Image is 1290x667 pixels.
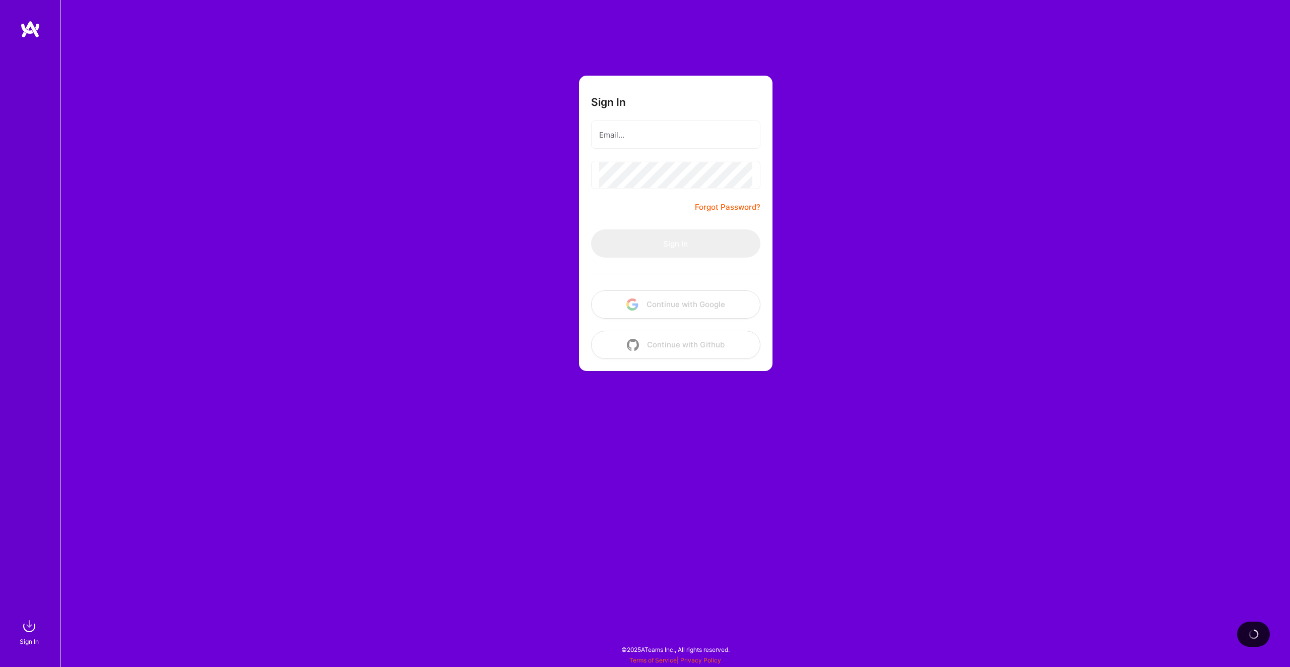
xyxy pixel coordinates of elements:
[695,201,760,213] a: Forgot Password?
[19,616,39,636] img: sign in
[60,637,1290,662] div: © 2025 ATeams Inc., All rights reserved.
[629,656,721,664] span: |
[591,96,626,108] h3: Sign In
[591,331,760,359] button: Continue with Github
[629,656,677,664] a: Terms of Service
[20,636,39,647] div: Sign In
[591,290,760,319] button: Continue with Google
[626,298,638,311] img: icon
[21,616,39,647] a: sign inSign In
[1248,629,1259,640] img: loading
[680,656,721,664] a: Privacy Policy
[627,339,639,351] img: icon
[20,20,40,38] img: logo
[599,122,752,148] input: Email...
[591,229,760,258] button: Sign In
